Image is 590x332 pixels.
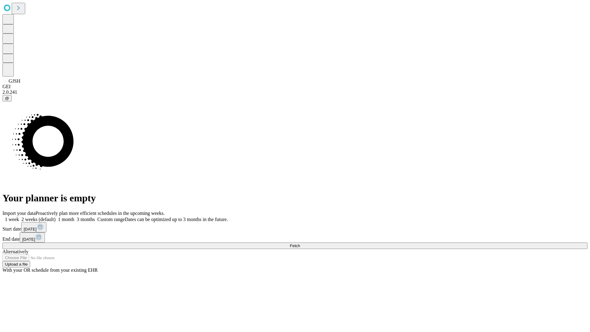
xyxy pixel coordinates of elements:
span: @ [5,96,9,101]
span: 3 months [77,217,95,222]
button: [DATE] [21,222,46,232]
button: Upload a file [2,261,30,267]
div: End date [2,232,588,243]
h1: Your planner is empty [2,192,588,204]
span: Proactively plan more efficient schedules in the upcoming weeks. [36,211,165,216]
span: 1 week [5,217,19,222]
button: @ [2,95,12,101]
span: GJSH [9,78,20,84]
span: [DATE] [24,227,37,231]
span: 2 weeks (default) [22,217,56,222]
span: Alternatively [2,249,28,254]
span: Fetch [290,243,300,248]
button: [DATE] [20,232,45,243]
div: 2.0.241 [2,89,588,95]
span: Import your data [2,211,36,216]
span: Dates can be optimized up to 3 months in the future. [125,217,228,222]
span: [DATE] [22,237,35,242]
div: GEI [2,84,588,89]
span: 1 month [58,217,74,222]
span: With your OR schedule from your existing EHR [2,267,98,273]
div: Start date [2,222,588,232]
button: Fetch [2,243,588,249]
span: Custom range [97,217,125,222]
